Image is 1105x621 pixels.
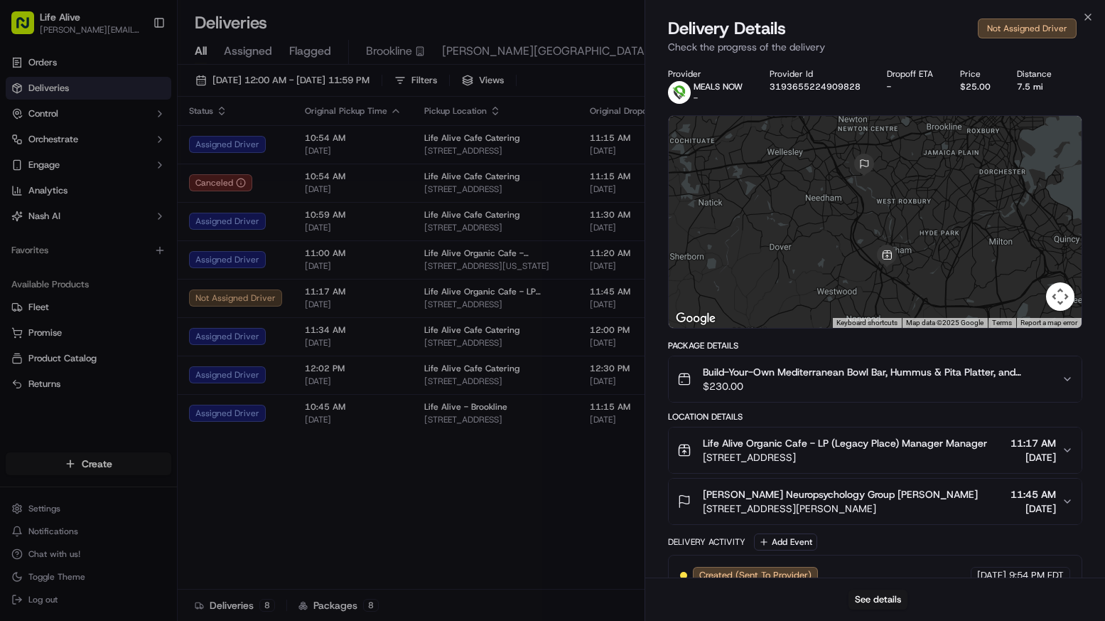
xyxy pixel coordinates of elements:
[977,569,1006,582] span: [DATE]
[14,57,259,80] p: Welcome 👋
[848,590,907,610] button: See details
[770,81,861,92] button: 3193655224909828
[28,221,40,233] img: 1736555255976-a54dd68f-1ca7-489b-9aae-adbdc363a1c4
[37,92,256,107] input: Got a question? Start typing here...
[694,81,743,92] p: MEALS NOW
[141,353,172,363] span: Pylon
[906,319,983,327] span: Map data ©2025 Google
[64,150,195,161] div: We're available if you need us!
[120,221,125,232] span: •
[120,319,131,331] div: 💻
[14,136,40,161] img: 1736555255976-a54dd68f-1ca7-489b-9aae-adbdc363a1c4
[120,259,125,270] span: •
[668,40,1082,54] p: Check the progress of the delivery
[668,340,1082,351] div: Package Details
[836,318,898,328] button: Keyboard shortcuts
[100,352,172,363] a: Powered byPylon
[44,259,117,270] span: Klarizel Pensader
[134,318,228,332] span: API Documentation
[30,136,55,161] img: 1724597045416-56b7ee45-8013-43a0-a6f9-03cb97ddad50
[669,356,1082,402] button: Build-Your-Own Mediterranean Bowl Bar, Hummus & Pita Platter, and Tableware (Napkins, Plates/Bowl...
[1020,319,1077,327] a: Report a map error
[14,319,26,331] div: 📗
[887,81,937,92] div: -
[770,68,864,80] div: Provider Id
[114,312,234,338] a: 💻API Documentation
[703,436,987,450] span: Life Alive Organic Cafe - LP (Legacy Place) Manager Manager
[703,501,978,516] span: [STREET_ADDRESS][PERSON_NAME]
[1010,450,1056,465] span: [DATE]
[992,319,1012,327] a: Terms (opens in new tab)
[1017,68,1055,80] div: Distance
[668,81,691,104] img: melas_now_logo.png
[669,479,1082,524] button: [PERSON_NAME] Neuropsychology Group [PERSON_NAME][STREET_ADDRESS][PERSON_NAME]11:45 AM[DATE]
[754,534,817,551] button: Add Event
[28,260,40,271] img: 1736555255976-a54dd68f-1ca7-489b-9aae-adbdc363a1c4
[242,140,259,157] button: Start new chat
[668,536,745,548] div: Delivery Activity
[960,68,994,80] div: Price
[64,136,233,150] div: Start new chat
[703,365,1050,379] span: Build-Your-Own Mediterranean Bowl Bar, Hummus & Pita Platter, and Tableware (Napkins, Plates/Bowl...
[703,379,1050,393] span: $230.00
[1010,487,1056,501] span: 11:45 AM
[1010,436,1056,450] span: 11:17 AM
[44,221,117,232] span: Klarizel Pensader
[672,309,719,328] a: Open this area in Google Maps (opens a new window)
[128,259,157,270] span: [DATE]
[1046,282,1074,311] button: Map camera controls
[960,81,994,92] div: $25.00
[694,92,698,104] span: -
[1017,81,1055,92] div: 7.5 mi
[128,221,163,232] span: 6:48 AM
[887,68,937,80] div: Dropoff ETA
[672,309,719,328] img: Google
[699,569,812,582] span: Created (Sent To Provider)
[9,312,114,338] a: 📗Knowledge Base
[1010,501,1056,516] span: [DATE]
[668,17,786,40] span: Delivery Details
[14,245,37,268] img: Klarizel Pensader
[28,318,109,332] span: Knowledge Base
[669,428,1082,473] button: Life Alive Organic Cafe - LP (Legacy Place) Manager Manager[STREET_ADDRESS]11:17 AM[DATE]
[14,185,95,196] div: Past conversations
[703,450,987,465] span: [STREET_ADDRESS]
[703,487,978,501] span: [PERSON_NAME] Neuropsychology Group [PERSON_NAME]
[220,182,259,199] button: See all
[14,207,37,230] img: Klarizel Pensader
[668,68,746,80] div: Provider
[1009,569,1064,582] span: 9:54 PM EDT
[668,411,1082,423] div: Location Details
[14,14,43,43] img: Nash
